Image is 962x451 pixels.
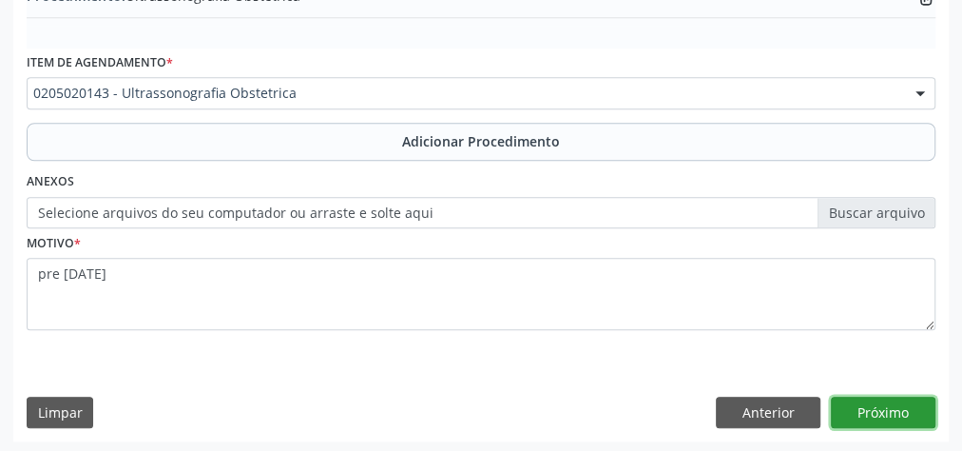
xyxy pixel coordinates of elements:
button: Anterior [716,397,820,429]
label: Motivo [27,228,81,258]
span: Adicionar Procedimento [402,131,560,151]
button: Adicionar Procedimento [27,123,935,161]
label: Item de agendamento [27,49,173,78]
span: 0205020143 - Ultrassonografia Obstetrica [33,84,896,103]
label: Anexos [27,167,74,197]
button: Próximo [831,397,935,429]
